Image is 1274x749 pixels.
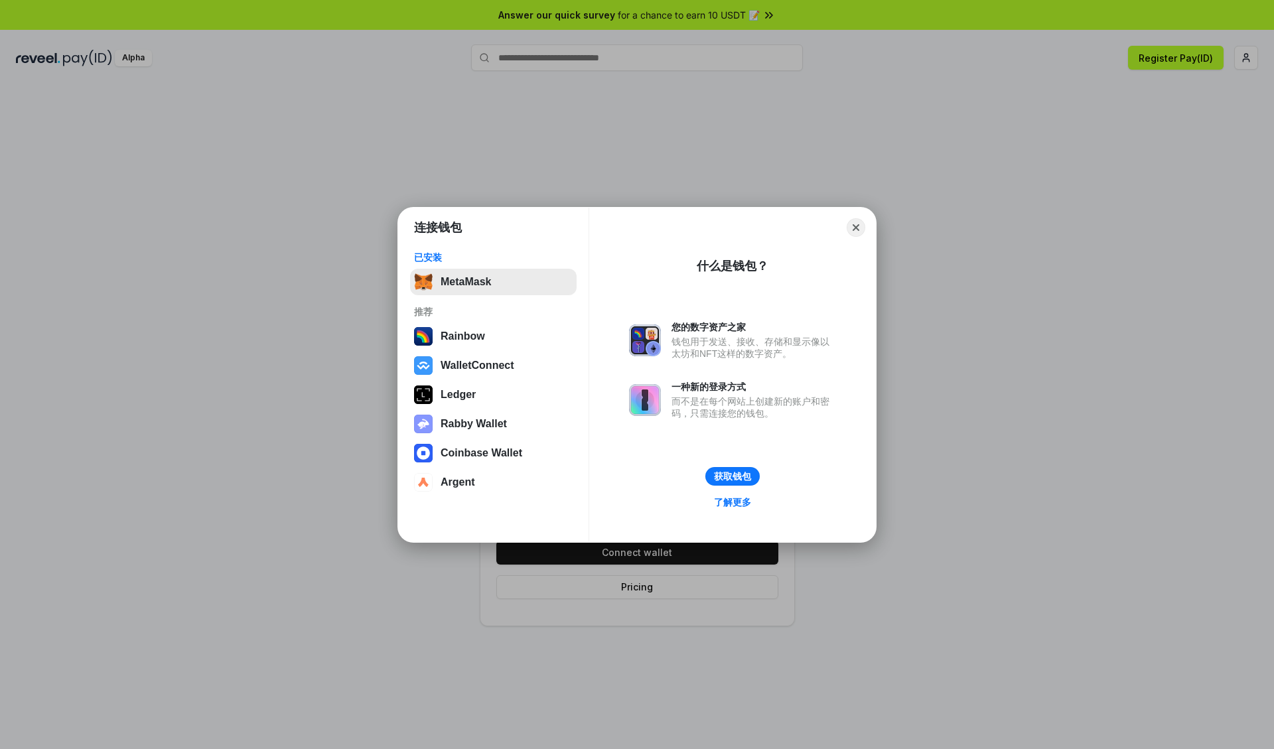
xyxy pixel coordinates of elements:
[414,473,433,492] img: svg+xml,%3Csvg%20width%3D%2228%22%20height%3D%2228%22%20viewBox%3D%220%200%2028%2028%22%20fill%3D...
[410,269,577,295] button: MetaMask
[441,418,507,430] div: Rabby Wallet
[705,467,760,486] button: 获取钱包
[414,385,433,404] img: svg+xml,%3Csvg%20xmlns%3D%22http%3A%2F%2Fwww.w3.org%2F2000%2Fsvg%22%20width%3D%2228%22%20height%3...
[714,470,751,482] div: 获取钱包
[672,336,836,360] div: 钱包用于发送、接收、存储和显示像以太坊和NFT这样的数字资产。
[410,352,577,379] button: WalletConnect
[414,273,433,291] img: svg+xml,%3Csvg%20fill%3D%22none%22%20height%3D%2233%22%20viewBox%3D%220%200%2035%2033%22%20width%...
[410,381,577,408] button: Ledger
[410,411,577,437] button: Rabby Wallet
[629,384,661,416] img: svg+xml,%3Csvg%20xmlns%3D%22http%3A%2F%2Fwww.w3.org%2F2000%2Fsvg%22%20fill%3D%22none%22%20viewBox...
[414,306,573,318] div: 推荐
[410,440,577,466] button: Coinbase Wallet
[414,251,573,263] div: 已安装
[414,415,433,433] img: svg+xml,%3Csvg%20xmlns%3D%22http%3A%2F%2Fwww.w3.org%2F2000%2Fsvg%22%20fill%3D%22none%22%20viewBox...
[672,321,836,333] div: 您的数字资产之家
[414,327,433,346] img: svg+xml,%3Csvg%20width%3D%22120%22%20height%3D%22120%22%20viewBox%3D%220%200%20120%20120%22%20fil...
[441,330,485,342] div: Rainbow
[441,476,475,488] div: Argent
[672,381,836,393] div: 一种新的登录方式
[441,447,522,459] div: Coinbase Wallet
[629,324,661,356] img: svg+xml,%3Csvg%20xmlns%3D%22http%3A%2F%2Fwww.w3.org%2F2000%2Fsvg%22%20fill%3D%22none%22%20viewBox...
[441,360,514,372] div: WalletConnect
[410,323,577,350] button: Rainbow
[410,469,577,496] button: Argent
[672,395,836,419] div: 而不是在每个网站上创建新的账户和密码，只需连接您的钱包。
[697,258,768,274] div: 什么是钱包？
[706,494,759,511] a: 了解更多
[414,356,433,375] img: svg+xml,%3Csvg%20width%3D%2228%22%20height%3D%2228%22%20viewBox%3D%220%200%2028%2028%22%20fill%3D...
[414,444,433,462] img: svg+xml,%3Csvg%20width%3D%2228%22%20height%3D%2228%22%20viewBox%3D%220%200%2028%2028%22%20fill%3D...
[414,220,462,236] h1: 连接钱包
[441,389,476,401] div: Ledger
[847,218,865,237] button: Close
[441,276,491,288] div: MetaMask
[714,496,751,508] div: 了解更多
